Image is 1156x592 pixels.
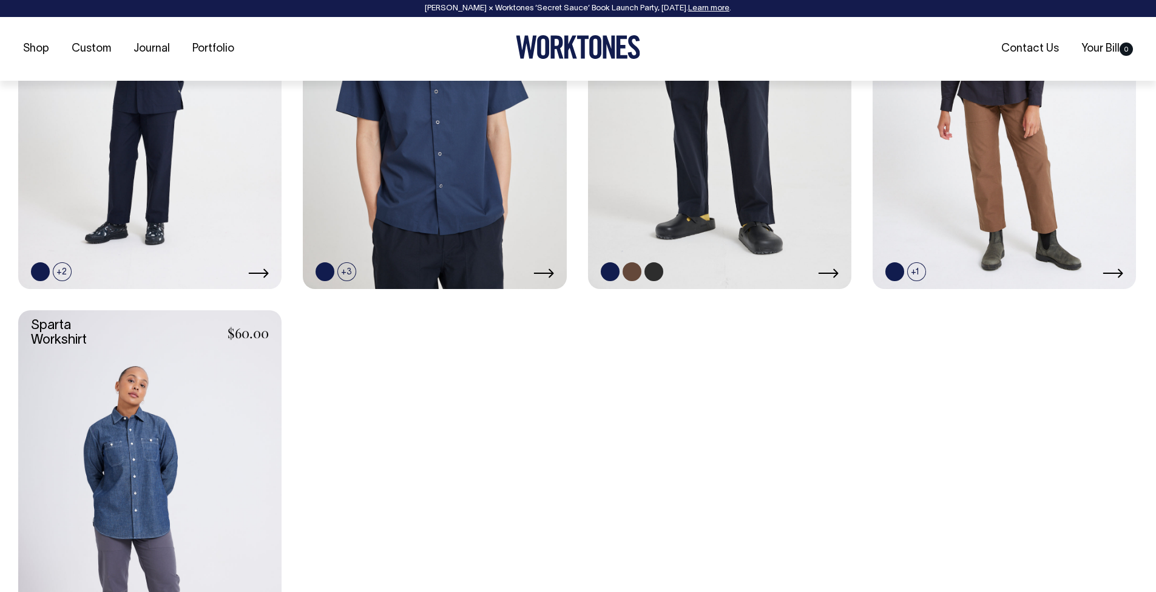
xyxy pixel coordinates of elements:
span: +3 [337,262,356,281]
span: +1 [907,262,926,281]
a: Journal [129,39,175,59]
a: Portfolio [188,39,239,59]
div: [PERSON_NAME] × Worktones ‘Secret Sauce’ Book Launch Party, [DATE]. . [12,4,1144,13]
span: +2 [53,262,72,281]
a: Contact Us [996,39,1064,59]
a: Your Bill0 [1077,39,1138,59]
a: Custom [67,39,116,59]
a: Shop [18,39,54,59]
a: Learn more [688,5,729,12]
span: 0 [1120,43,1133,56]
